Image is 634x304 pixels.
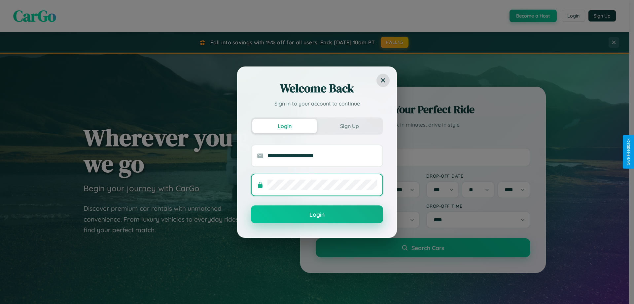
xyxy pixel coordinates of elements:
button: Login [251,205,383,223]
button: Login [252,119,317,133]
button: Sign Up [317,119,382,133]
p: Sign in to your account to continue [251,100,383,108]
h2: Welcome Back [251,80,383,96]
div: Give Feedback [626,139,631,165]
